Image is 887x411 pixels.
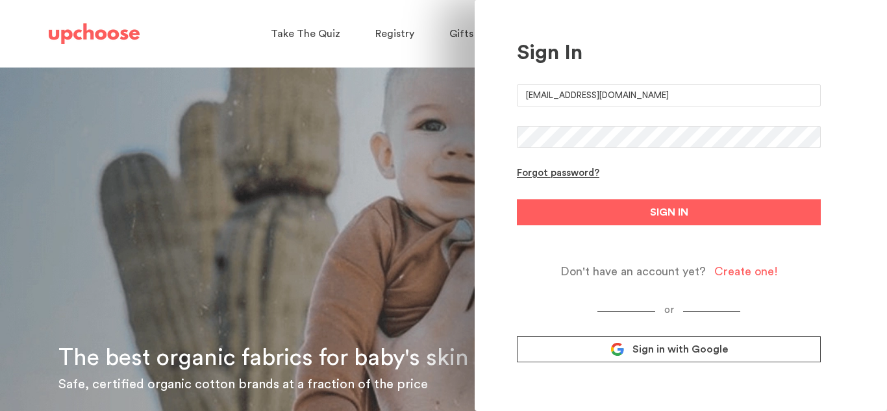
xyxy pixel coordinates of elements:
a: Sign in with Google [517,336,821,362]
div: Forgot password? [517,168,599,180]
span: SIGN IN [650,205,688,220]
div: Sign In [517,40,821,65]
span: or [655,305,683,315]
input: E-mail [517,84,821,106]
span: Don't have an account yet? [560,264,706,279]
div: Create one! [714,264,778,279]
button: SIGN IN [517,199,821,225]
span: Sign in with Google [632,343,728,356]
